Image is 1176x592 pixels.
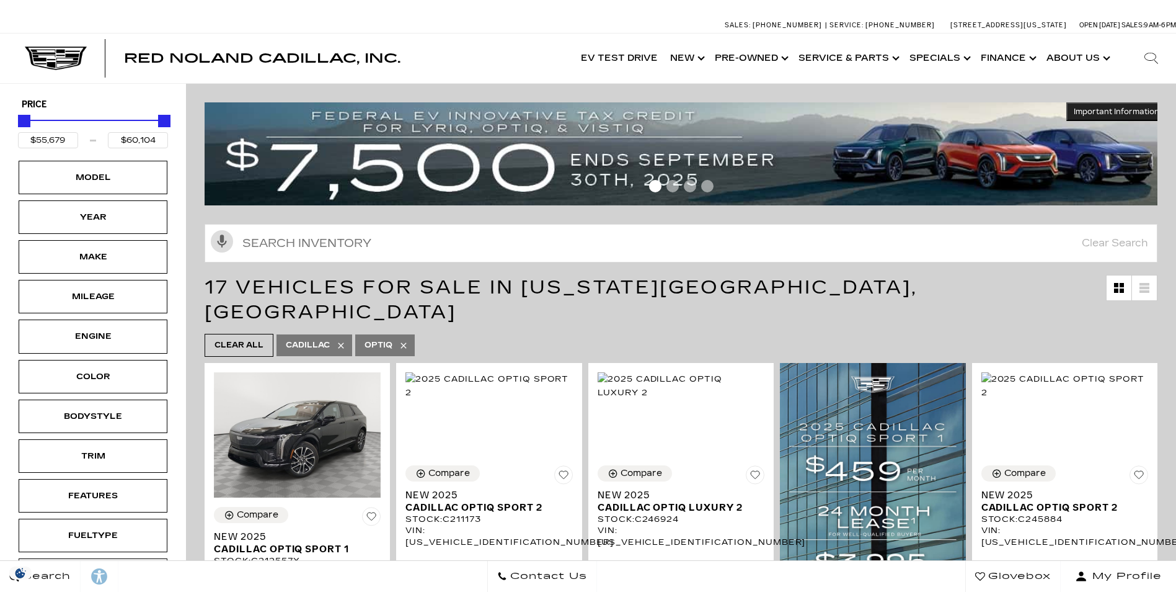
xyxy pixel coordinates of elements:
[22,99,164,110] h5: Price
[214,531,371,543] span: New 2025
[19,360,167,393] div: ColorColor
[701,180,714,192] span: Go to slide 4
[725,22,825,29] a: Sales: [PHONE_NUMBER]
[1066,102,1167,121] button: Important Information
[62,171,124,184] div: Model
[1004,468,1046,479] div: Compare
[1074,107,1159,117] span: Important Information
[124,52,400,65] a: Red Noland Cadillac, Inc.
[19,161,167,194] div: ModelModel
[6,567,35,580] section: Click to Open Cookie Consent Modal
[507,568,587,585] span: Contact Us
[214,531,381,555] a: New 2025Cadillac OPTIQ Sport 1
[214,555,381,567] div: Stock : C212557X
[62,370,124,383] div: Color
[598,372,764,400] img: 2025 Cadillac OPTIQ Luxury 2
[981,465,1056,482] button: Compare Vehicle
[965,561,1061,592] a: Glovebox
[405,525,572,547] div: VIN: [US_VEHICLE_IDENTIFICATION_NUMBER]
[1130,465,1148,489] button: Save Vehicle
[1121,21,1144,29] span: Sales:
[746,465,764,489] button: Save Vehicle
[1061,561,1176,592] button: Open user profile menu
[214,372,381,498] img: 2025 Cadillac OPTIQ Sport 1
[709,34,792,83] a: Pre-Owned
[598,465,672,482] button: Compare Vehicle
[981,489,1148,514] a: New 2025Cadillac OPTIQ Sport 2
[598,501,755,514] span: Cadillac OPTIQ Luxury 2
[792,34,903,83] a: Service & Parts
[362,507,381,531] button: Save Vehicle
[1040,34,1114,83] a: About Us
[428,468,470,479] div: Compare
[25,47,87,70] img: Cadillac Dark Logo with Cadillac White Text
[975,34,1040,83] a: Finance
[598,514,764,525] div: Stock : C246924
[18,132,78,148] input: Minimum
[205,224,1157,262] input: Search Inventory
[214,507,288,523] button: Compare Vehicle
[19,479,167,513] div: FeaturesFeatures
[664,34,709,83] a: New
[1144,21,1176,29] span: 9 AM-6 PM
[124,51,400,66] span: Red Noland Cadillac, Inc.
[19,240,167,274] div: MakeMake
[598,489,755,501] span: New 2025
[598,489,764,514] a: New 2025Cadillac OPTIQ Luxury 2
[405,501,563,514] span: Cadillac OPTIQ Sport 2
[981,525,1148,547] div: VIN: [US_VEHICLE_IDENTIFICATION_NUMBER]
[981,489,1139,501] span: New 2025
[649,180,661,192] span: Go to slide 1
[19,558,167,592] div: TransmissionTransmission
[214,543,371,555] span: Cadillac OPTIQ Sport 1
[19,519,167,552] div: FueltypeFueltype
[405,465,480,482] button: Compare Vehicle
[62,449,124,463] div: Trim
[19,320,167,353] div: EngineEngine
[205,276,917,323] span: 17 Vehicles for Sale in [US_STATE][GEOGRAPHIC_DATA], [GEOGRAPHIC_DATA]
[981,514,1148,525] div: Stock : C245884
[62,489,124,503] div: Features
[18,110,168,148] div: Price
[19,400,167,433] div: BodystyleBodystyle
[18,115,30,127] div: Minimum Price
[62,529,124,542] div: Fueltype
[666,180,679,192] span: Go to slide 2
[903,34,975,83] a: Specials
[981,501,1139,514] span: Cadillac OPTIQ Sport 2
[405,514,572,525] div: Stock : C211173
[214,338,263,353] span: Clear All
[405,489,563,501] span: New 2025
[62,210,124,224] div: Year
[108,132,168,148] input: Maximum
[981,372,1148,400] img: 2025 Cadillac OPTIQ Sport 2
[158,115,170,127] div: Maximum Price
[62,250,124,264] div: Make
[19,568,71,585] span: Search
[19,280,167,313] div: MileageMileage
[62,330,124,343] div: Engine
[950,21,1067,29] a: [STREET_ADDRESS][US_STATE]
[19,200,167,234] div: YearYear
[62,290,124,303] div: Mileage
[1079,21,1120,29] span: Open [DATE]
[487,561,597,592] a: Contact Us
[211,230,233,253] svg: Click to toggle on voice search
[405,489,572,514] a: New 2025Cadillac OPTIQ Sport 2
[829,21,864,29] span: Service:
[6,567,35,580] img: Opt-Out Icon
[205,102,1167,205] img: vrp-tax-ending-august-version
[725,21,751,29] span: Sales:
[985,568,1051,585] span: Glovebox
[684,180,696,192] span: Go to slide 3
[405,372,572,400] img: 2025 Cadillac OPTIQ Sport 2
[753,21,822,29] span: [PHONE_NUMBER]
[621,468,662,479] div: Compare
[19,439,167,473] div: TrimTrim
[865,21,935,29] span: [PHONE_NUMBER]
[286,338,330,353] span: Cadillac
[237,509,278,521] div: Compare
[1087,568,1162,585] span: My Profile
